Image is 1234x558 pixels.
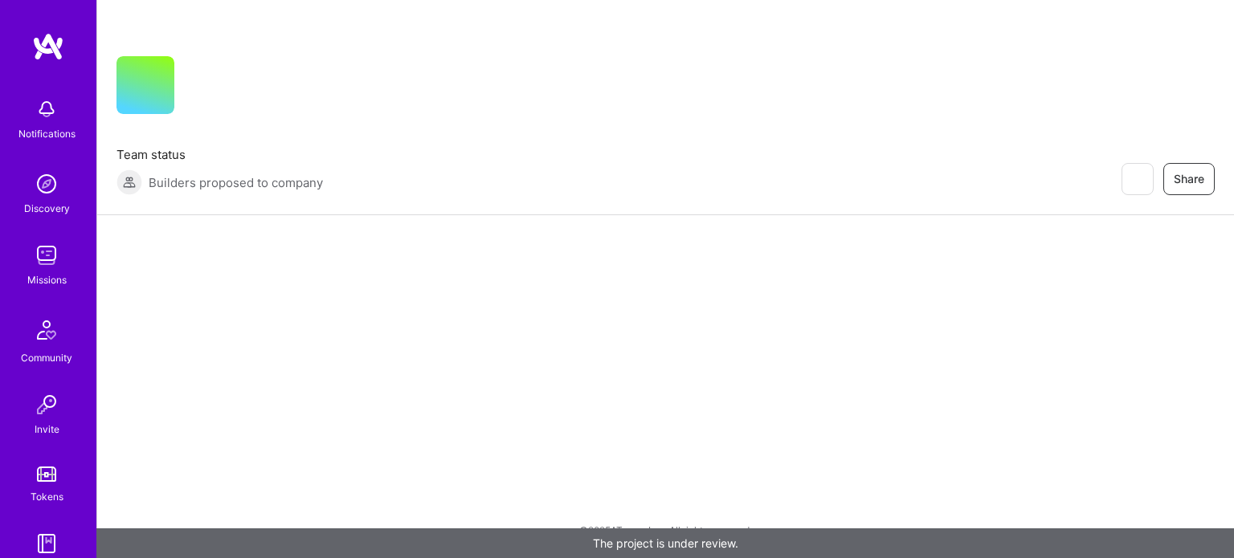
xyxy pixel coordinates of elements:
img: discovery [31,168,63,200]
span: Share [1174,171,1204,187]
div: Discovery [24,200,70,217]
img: tokens [37,466,56,482]
img: Builders proposed to company [116,169,142,195]
i: icon CompanyGray [194,82,206,95]
img: Community [27,311,66,349]
img: Invite [31,389,63,421]
button: Share [1163,163,1215,195]
div: Tokens [31,488,63,505]
img: bell [31,93,63,125]
span: Builders proposed to company [149,174,323,191]
div: Notifications [18,125,76,142]
div: Community [21,349,72,366]
img: teamwork [31,239,63,271]
div: Invite [35,421,59,438]
div: The project is under review. [96,528,1234,558]
i: icon EyeClosed [1130,173,1143,185]
img: logo [32,32,64,61]
div: Missions [27,271,67,288]
span: Team status [116,146,323,163]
